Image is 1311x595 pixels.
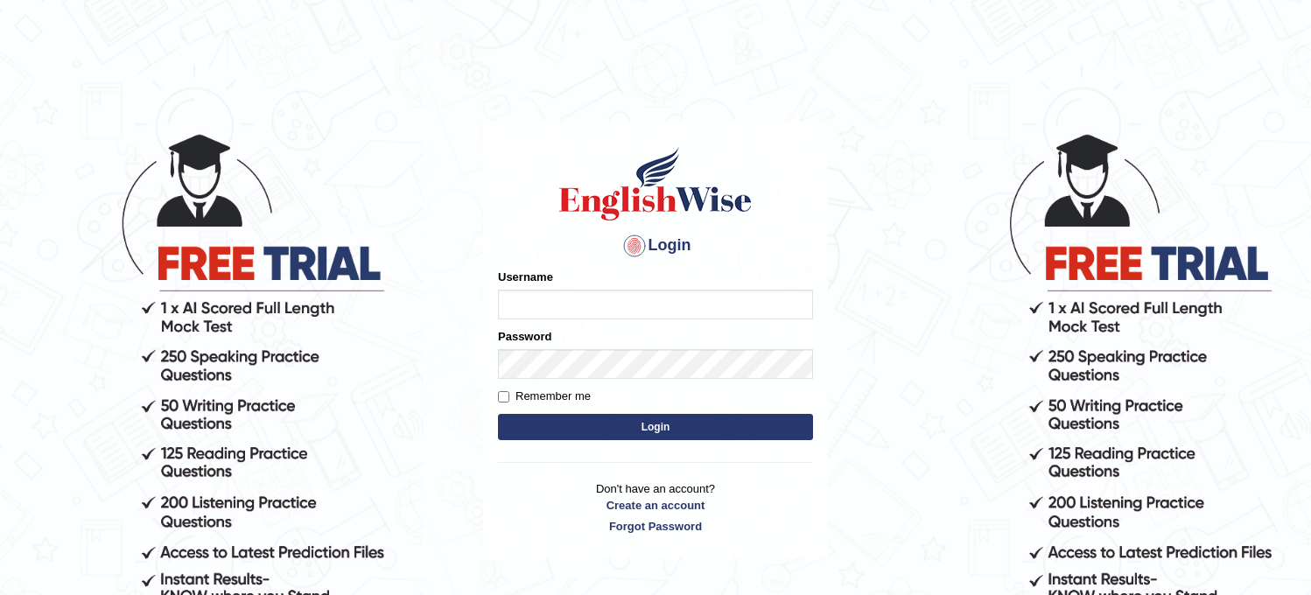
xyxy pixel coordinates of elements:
label: Remember me [498,388,591,405]
button: Login [498,414,813,440]
p: Don't have an account? [498,480,813,535]
a: Create an account [498,497,813,514]
a: Forgot Password [498,518,813,535]
label: Password [498,328,551,345]
input: Remember me [498,391,509,402]
h4: Login [498,232,813,260]
label: Username [498,269,553,285]
img: Logo of English Wise sign in for intelligent practice with AI [556,144,755,223]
